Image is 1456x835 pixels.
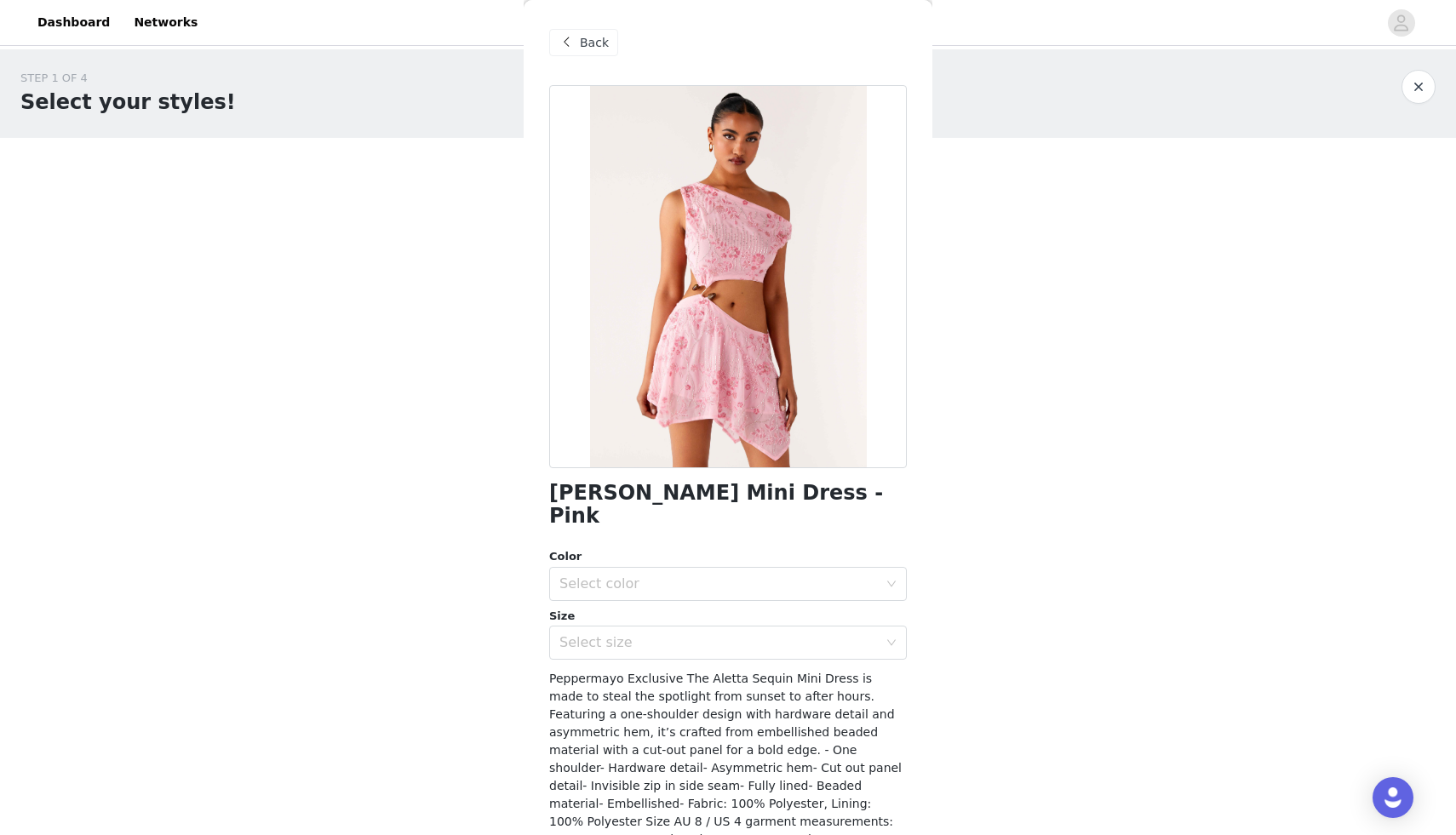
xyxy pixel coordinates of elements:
[123,3,208,42] a: Networks
[886,579,897,591] i: icon: down
[549,548,907,565] div: Color
[20,70,236,87] div: STEP 1 OF 4
[549,482,907,528] h1: [PERSON_NAME] Mini Dress - Pink
[20,87,236,117] h1: Select your styles!
[559,575,878,592] div: Select color
[559,634,878,651] div: Select size
[1373,777,1413,818] div: Open Intercom Messenger
[1393,9,1409,37] div: avatar
[549,608,907,625] div: Size
[886,638,897,649] i: icon: down
[580,34,609,52] span: Back
[27,3,120,42] a: Dashboard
